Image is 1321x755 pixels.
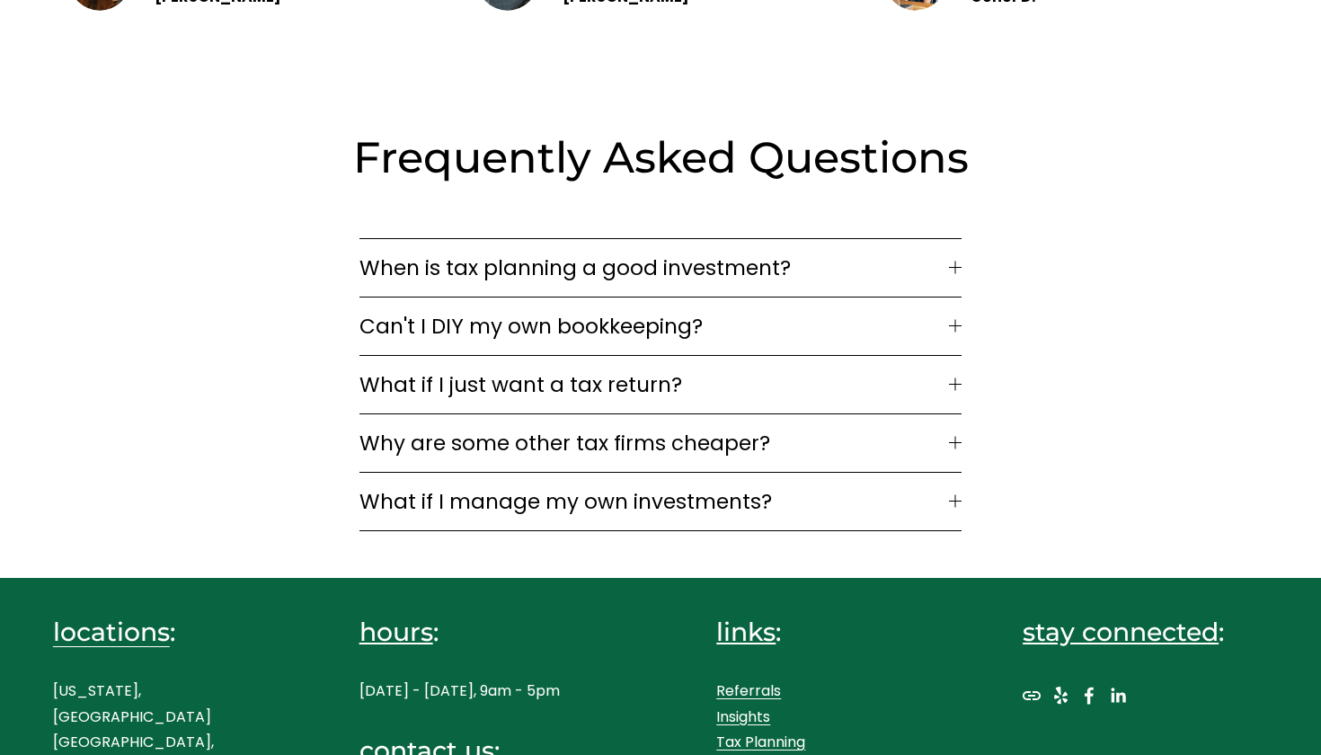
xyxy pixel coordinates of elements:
[716,679,781,705] a: Referrals
[359,311,950,342] span: Can't I DIY my own bookkeeping?
[1023,615,1268,650] h4: :
[359,298,962,355] button: Can't I DIY my own bookkeeping?
[359,414,962,472] button: Why are some other tax firms cheaper?
[359,617,433,647] span: hours
[716,705,770,731] a: Insights
[359,239,962,297] button: When is tax planning a good investment?
[1109,687,1127,705] a: LinkedIn
[359,369,950,400] span: What if I just want a tax return?
[359,356,962,413] button: What if I just want a tax return?
[1023,687,1041,705] a: URL
[308,129,1013,185] h2: Frequently Asked Questions
[359,615,605,650] h4: :
[1080,687,1098,705] a: Facebook
[1023,617,1219,647] span: stay connected
[1051,687,1069,705] a: Yelp
[53,615,170,650] a: locations
[359,253,950,283] span: When is tax planning a good investment?
[53,615,298,650] h4: :
[716,615,962,650] h4: :
[359,473,962,530] button: What if I manage my own investments?
[359,679,605,705] p: [DATE] - [DATE], 9am - 5pm
[716,617,776,647] span: links
[359,486,950,517] span: What if I manage my own investments?
[359,428,950,458] span: Why are some other tax firms cheaper?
